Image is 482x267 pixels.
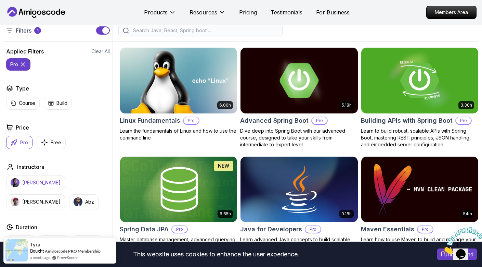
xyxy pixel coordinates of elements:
[361,157,478,222] img: Maven Essentials card
[56,100,67,107] p: Build
[361,156,479,250] a: Maven Essentials card54mMaven EssentialsProLearn how to use Maven to build and manage your Java p...
[342,102,352,108] p: 5.18h
[240,157,357,222] img: Java for Developers card
[57,255,78,260] a: ProveSource
[45,248,101,254] a: Amigoscode PRO Membership
[51,139,61,146] p: Free
[30,255,50,260] span: a month ago
[6,194,65,209] button: instructor img[PERSON_NAME]
[16,123,29,132] h2: Price
[132,27,278,34] input: Search Java, React, Spring boot ...
[3,3,5,9] span: 1
[5,239,28,262] img: provesource social proof notification image
[220,211,231,217] p: 6.65h
[240,156,358,250] a: Java for Developers card9.18hJava for DevelopersProLearn advanced Java concepts to build scalable...
[240,128,358,148] p: Dive deep into Spring Boot with our advanced course, designed to take your skills from intermedia...
[418,226,433,233] p: Pro
[240,48,357,113] img: Advanced Spring Boot card
[341,211,352,217] p: 9.18h
[240,116,309,125] h2: Advanced Spring Boot
[271,8,302,16] a: Testimonials
[10,61,18,68] p: pro
[5,247,427,262] div: This website uses cookies to enhance the user experience.
[312,117,327,124] p: Pro
[17,163,44,171] h2: Instructors
[3,3,45,30] img: Chat attention grabber
[144,8,168,16] p: Products
[120,128,237,141] p: Learn the fundamentals of Linux and how to use the command line
[361,47,479,148] a: Building APIs with Spring Boot card3.30hBuilding APIs with Spring BootProLearn to build robust, s...
[361,224,414,234] h2: Maven Essentials
[44,97,72,110] button: Build
[16,84,29,93] h2: Type
[120,157,237,222] img: Spring Data JPA card
[120,156,237,250] a: Spring Data JPA card6.65hNEWSpring Data JPAProMaster database management, advanced querying, and ...
[19,100,35,107] p: Course
[6,58,30,71] button: pro
[6,235,34,248] button: 0-1 Hour
[426,6,477,19] a: Members Area
[361,116,453,125] h2: Building APIs with Spring Boot
[74,197,82,206] img: instructor img
[37,28,39,33] p: 1
[20,139,28,146] p: Pro
[120,116,180,125] h2: Linux Fundamentals
[120,224,169,234] h2: Spring Data JPA
[184,117,199,124] p: Pro
[218,162,229,169] p: NEW
[240,47,358,148] a: Advanced Spring Boot card5.18hAdvanced Spring BootProDive deep into Spring Boot with our advanced...
[120,48,237,113] img: Linux Fundamentals card
[240,224,302,234] h2: Java for Developers
[172,226,187,233] p: Pro
[6,47,44,56] h2: Applied Filters
[361,48,478,113] img: Building APIs with Spring Boot card
[6,97,40,110] button: Course
[239,8,257,16] a: Pricing
[361,236,479,250] p: Learn how to use Maven to build and manage your Java projects
[440,224,482,257] iframe: chat widget
[456,117,471,124] p: Pro
[16,26,31,35] p: Filters
[240,236,358,250] p: Learn advanced Java concepts to build scalable and maintainable applications.
[6,175,65,190] button: instructor img[PERSON_NAME]
[219,102,231,108] p: 6.00h
[190,8,225,22] button: Resources
[37,136,66,149] button: Free
[460,102,472,108] p: 3.30h
[69,194,99,209] button: instructor imgAbz
[144,8,176,22] button: Products
[11,178,19,187] img: instructor img
[16,223,37,231] h2: Duration
[38,235,68,248] button: 1-3 Hours
[305,226,321,233] p: Pro
[30,242,40,247] span: Tyra
[85,198,94,205] p: Abz
[120,236,237,250] p: Master database management, advanced querying, and expert data handling with ease
[361,128,479,148] p: Learn to build robust, scalable APIs with Spring Boot, mastering REST principles, JSON handling, ...
[316,8,350,16] a: For Business
[30,248,44,254] span: Bought
[427,6,476,19] p: Members Area
[190,8,217,16] p: Resources
[91,48,110,55] button: Clear All
[6,136,32,149] button: Pro
[463,211,472,217] p: 54m
[11,197,19,206] img: instructor img
[120,47,237,141] a: Linux Fundamentals card6.00hLinux FundamentalsProLearn the fundamentals of Linux and how to use t...
[22,179,61,186] p: [PERSON_NAME]
[437,248,477,260] button: Accept cookies
[22,198,61,205] p: [PERSON_NAME]
[73,235,102,248] button: +3 Hours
